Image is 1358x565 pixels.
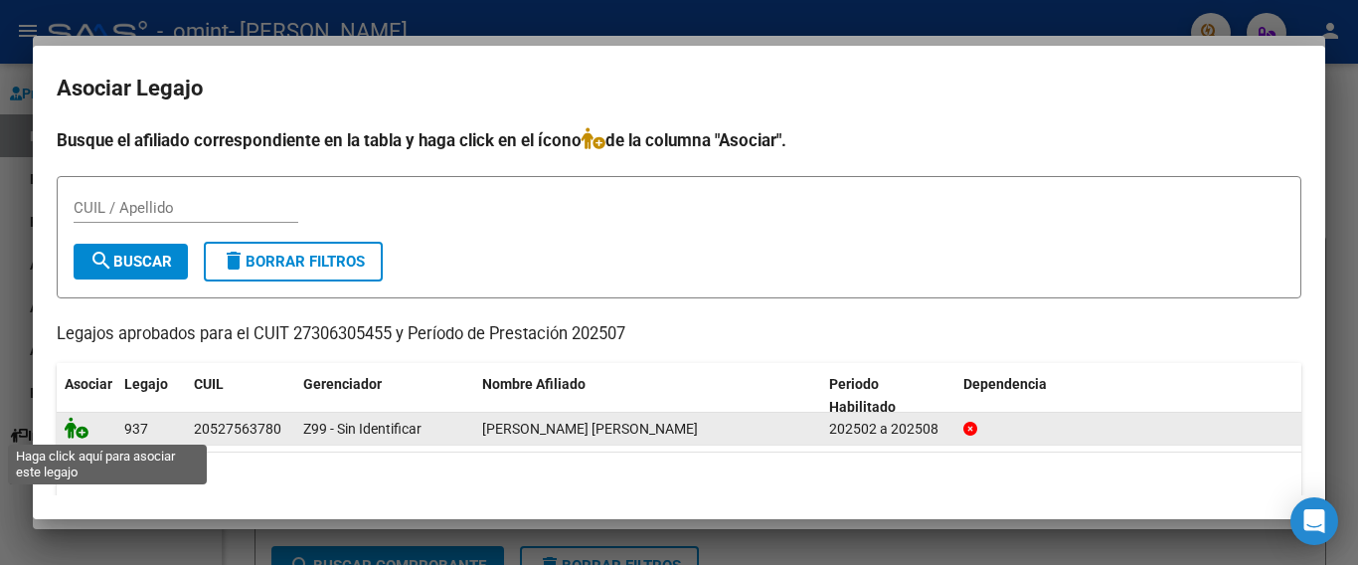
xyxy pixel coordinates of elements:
span: Dependencia [963,376,1047,392]
datatable-header-cell: Gerenciador [295,363,474,429]
span: Periodo Habilitado [829,376,896,415]
span: Z99 - Sin Identificar [303,421,422,437]
div: 20527563780 [194,418,281,441]
button: Borrar Filtros [204,242,383,282]
datatable-header-cell: CUIL [186,363,295,429]
mat-icon: search [89,249,113,273]
mat-icon: delete [222,249,246,273]
span: 937 [124,421,148,437]
span: Asociar [65,376,112,392]
span: Borrar Filtros [222,253,365,271]
h2: Asociar Legajo [57,70,1301,107]
div: 1 registros [57,453,1301,502]
datatable-header-cell: Asociar [57,363,116,429]
p: Legajos aprobados para el CUIT 27306305455 y Período de Prestación 202507 [57,322,1301,347]
button: Buscar [74,244,188,280]
span: Buscar [89,253,172,271]
span: LUNA RATNER MARTIN EZEQUIEL [482,421,698,437]
span: Legajo [124,376,168,392]
datatable-header-cell: Legajo [116,363,186,429]
datatable-header-cell: Periodo Habilitado [821,363,955,429]
datatable-header-cell: Nombre Afiliado [474,363,821,429]
div: 202502 a 202508 [829,418,947,441]
datatable-header-cell: Dependencia [955,363,1302,429]
span: CUIL [194,376,224,392]
span: Nombre Afiliado [482,376,586,392]
div: Open Intercom Messenger [1290,497,1338,545]
h4: Busque el afiliado correspondiente en la tabla y haga click en el ícono de la columna "Asociar". [57,127,1301,153]
span: Gerenciador [303,376,382,392]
